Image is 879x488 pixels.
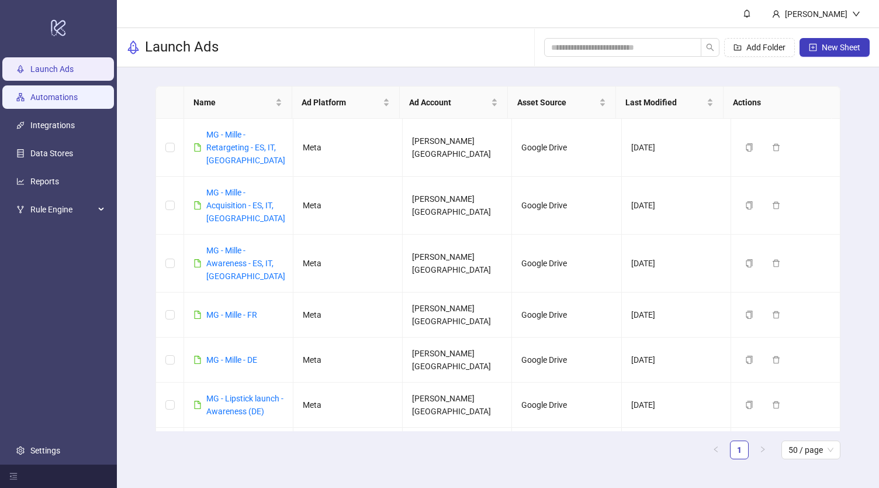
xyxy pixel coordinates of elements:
[512,383,621,428] td: Google Drive
[753,441,772,459] button: right
[622,293,731,338] td: [DATE]
[622,119,731,177] td: [DATE]
[206,394,283,416] a: MG - Lipstick launch - Awareness (DE)
[731,441,748,459] a: 1
[759,446,766,453] span: right
[30,177,59,186] a: Reports
[293,383,403,428] td: Meta
[206,310,257,319] a: MG - Mille - FR
[403,293,512,338] td: [PERSON_NAME] [GEOGRAPHIC_DATA]
[145,38,219,57] h3: Launch Ads
[745,201,753,209] span: copy
[30,64,74,74] a: Launch Ads
[625,96,705,109] span: Last Modified
[746,43,785,52] span: Add Folder
[781,441,840,459] div: Page Size
[206,246,285,281] a: MG - Mille - Awareness - ES, IT, [GEOGRAPHIC_DATA]
[707,441,725,459] li: Previous Page
[712,446,719,453] span: left
[403,428,512,473] td: New Look UK
[622,428,731,473] td: [DATE]
[193,356,202,364] span: file
[30,92,78,102] a: Automations
[193,143,202,152] span: file
[206,355,257,365] a: MG - Mille - DE
[30,121,75,130] a: Integrations
[512,177,621,235] td: Google Drive
[403,177,512,235] td: [PERSON_NAME] [GEOGRAPHIC_DATA]
[622,235,731,293] td: [DATE]
[512,428,621,473] td: Google Drive
[724,87,832,119] th: Actions
[517,96,597,109] span: Asset Source
[772,311,780,319] span: delete
[852,10,860,18] span: down
[780,8,852,20] div: [PERSON_NAME]
[206,188,285,223] a: MG - Mille - Acquisition - ES, IT, [GEOGRAPHIC_DATA]
[400,87,508,119] th: Ad Account
[193,259,202,267] span: file
[616,87,724,119] th: Last Modified
[822,43,860,52] span: New Sheet
[126,40,140,54] span: rocket
[193,311,202,319] span: file
[772,401,780,409] span: delete
[302,96,381,109] span: Ad Platform
[707,441,725,459] button: left
[743,9,751,18] span: bell
[184,87,292,119] th: Name
[193,401,202,409] span: file
[409,96,489,109] span: Ad Account
[16,205,25,214] span: fork
[403,338,512,383] td: [PERSON_NAME] [GEOGRAPHIC_DATA]
[508,87,616,119] th: Asset Source
[293,338,403,383] td: Meta
[753,441,772,459] li: Next Page
[403,235,512,293] td: [PERSON_NAME] [GEOGRAPHIC_DATA]
[772,356,780,364] span: delete
[9,472,18,480] span: menu-fold
[809,43,817,51] span: plus-square
[30,198,95,221] span: Rule Engine
[772,201,780,209] span: delete
[706,43,714,51] span: search
[293,235,403,293] td: Meta
[622,177,731,235] td: [DATE]
[745,143,753,152] span: copy
[293,119,403,177] td: Meta
[745,311,753,319] span: copy
[512,119,621,177] td: Google Drive
[30,446,60,455] a: Settings
[512,338,621,383] td: Google Drive
[622,338,731,383] td: [DATE]
[733,43,742,51] span: folder-add
[206,130,285,165] a: MG - Mille - Retargeting - ES, IT, [GEOGRAPHIC_DATA]
[293,428,403,473] td: Meta
[800,38,870,57] button: New Sheet
[772,10,780,18] span: user
[193,201,202,209] span: file
[293,177,403,235] td: Meta
[30,149,73,158] a: Data Stores
[730,441,749,459] li: 1
[724,38,795,57] button: Add Folder
[403,383,512,428] td: [PERSON_NAME] [GEOGRAPHIC_DATA]
[772,143,780,152] span: delete
[403,119,512,177] td: [PERSON_NAME] [GEOGRAPHIC_DATA]
[292,87,400,119] th: Ad Platform
[193,96,273,109] span: Name
[788,441,833,459] span: 50 / page
[512,293,621,338] td: Google Drive
[622,383,731,428] td: [DATE]
[293,293,403,338] td: Meta
[745,259,753,267] span: copy
[745,356,753,364] span: copy
[745,401,753,409] span: copy
[772,259,780,267] span: delete
[512,235,621,293] td: Google Drive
